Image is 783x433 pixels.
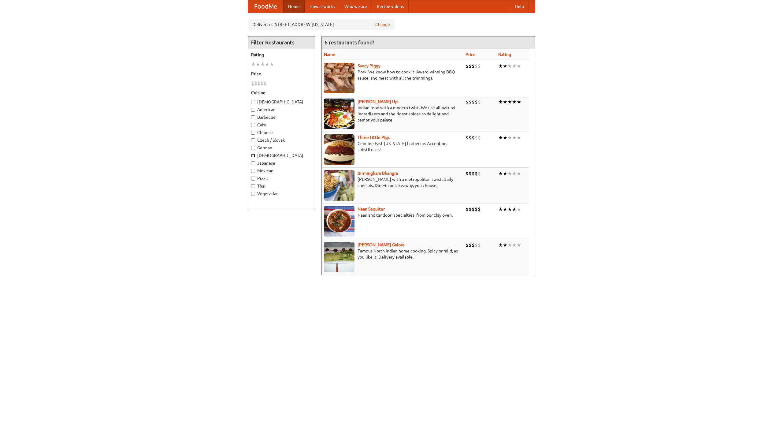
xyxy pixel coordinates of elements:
[251,61,256,68] li: ★
[251,71,312,77] h5: Price
[251,154,255,158] input: [DEMOGRAPHIC_DATA]
[324,248,461,260] p: Famous North Indian home cooking. Spicy or mild, as you like it. Delivery available.
[475,63,478,69] li: $
[507,99,512,105] li: ★
[251,115,255,119] input: Barbecue
[478,242,481,248] li: $
[251,131,255,135] input: Chinese
[324,176,461,189] p: [PERSON_NAME] with a metropolitan twist. Daily specials. Dine-in or takeaway, you choose.
[475,206,478,213] li: $
[503,134,507,141] li: ★
[358,99,398,104] b: [PERSON_NAME] Up
[517,134,521,141] li: ★
[251,161,255,165] input: Japanese
[498,63,503,69] li: ★
[498,134,503,141] li: ★
[466,134,469,141] li: $
[251,123,255,127] input: Cafe
[503,63,507,69] li: ★
[251,137,312,143] label: Czech / Slovak
[507,206,512,213] li: ★
[478,170,481,177] li: $
[517,242,521,248] li: ★
[251,146,255,150] input: German
[325,39,374,45] ng-pluralize: 6 restaurants found!
[265,61,269,68] li: ★
[466,206,469,213] li: $
[478,206,481,213] li: $
[324,134,354,165] img: littlepigs.jpg
[498,206,503,213] li: ★
[324,52,335,57] a: Name
[251,80,254,87] li: $
[251,138,255,142] input: Czech / Slovak
[256,61,260,68] li: ★
[466,242,469,248] li: $
[251,114,312,120] label: Barbecue
[324,140,461,153] p: Genuine East [US_STATE] barbecue. Accept no substitutes!
[498,170,503,177] li: ★
[466,52,476,57] a: Price
[251,129,312,136] label: Chinese
[469,63,472,69] li: $
[507,170,512,177] li: ★
[269,61,274,68] li: ★
[517,99,521,105] li: ★
[517,63,521,69] li: ★
[324,63,354,93] img: saucy.jpg
[466,170,469,177] li: $
[372,0,409,13] a: Recipe videos
[472,170,475,177] li: $
[507,63,512,69] li: ★
[324,206,354,237] img: naansequitur.jpg
[324,170,354,201] img: bhangra.jpg
[478,99,481,105] li: $
[248,36,315,49] h4: Filter Restaurants
[251,177,255,181] input: Pizza
[478,63,481,69] li: $
[469,134,472,141] li: $
[324,99,354,129] img: curryup.jpg
[358,63,380,68] a: Saucy Piggy
[251,108,255,112] input: American
[358,135,390,140] a: Three Little Pigs
[358,207,385,211] b: Naan Sequitur
[324,242,354,272] img: currygalore.jpg
[251,100,255,104] input: [DEMOGRAPHIC_DATA]
[283,0,305,13] a: Home
[305,0,340,13] a: How it works
[503,206,507,213] li: ★
[466,63,469,69] li: $
[251,175,312,181] label: Pizza
[472,242,475,248] li: $
[498,99,503,105] li: ★
[251,184,255,188] input: Thai
[251,192,255,196] input: Vegetarian
[251,183,312,189] label: Thai
[251,106,312,113] label: American
[358,242,405,247] a: [PERSON_NAME] Galore
[260,61,265,68] li: ★
[375,21,390,28] a: Change
[517,170,521,177] li: ★
[512,134,517,141] li: ★
[251,191,312,197] label: Vegetarian
[254,80,257,87] li: $
[469,242,472,248] li: $
[263,80,266,87] li: $
[324,212,461,218] p: Naan and tandoori specialties, from our clay oven.
[503,99,507,105] li: ★
[503,242,507,248] li: ★
[251,169,255,173] input: Mexican
[472,206,475,213] li: $
[251,99,312,105] label: [DEMOGRAPHIC_DATA]
[251,90,312,96] h5: Cuisine
[472,99,475,105] li: $
[475,134,478,141] li: $
[340,0,372,13] a: Who we are
[251,160,312,166] label: Japanese
[498,242,503,248] li: ★
[498,52,511,57] a: Rating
